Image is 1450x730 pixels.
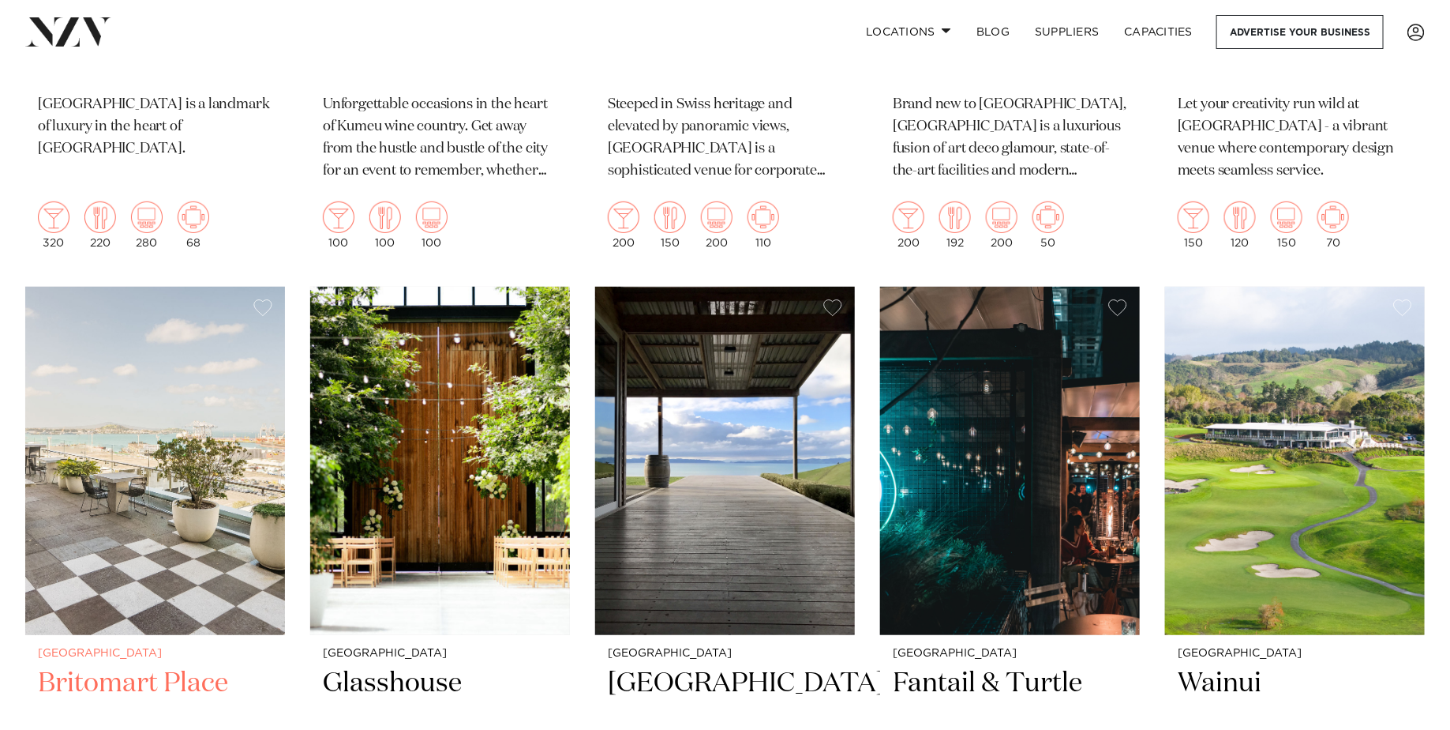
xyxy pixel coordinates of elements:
[1178,201,1209,233] img: cocktail.png
[369,201,401,249] div: 100
[416,201,448,249] div: 100
[1022,15,1111,49] a: SUPPLIERS
[893,201,924,233] img: cocktail.png
[701,201,732,249] div: 200
[131,201,163,233] img: theatre.png
[939,201,971,249] div: 192
[1178,94,1412,182] p: Let your creativity run wild at [GEOGRAPHIC_DATA] - a vibrant venue where contemporary design mee...
[747,201,779,233] img: meeting.png
[369,201,401,233] img: dining.png
[416,201,448,233] img: theatre.png
[38,201,69,233] img: cocktail.png
[84,201,116,233] img: dining.png
[25,17,111,46] img: nzv-logo.png
[1112,15,1206,49] a: Capacities
[323,201,354,249] div: 100
[38,201,69,249] div: 320
[178,201,209,249] div: 68
[84,201,116,249] div: 220
[1216,15,1384,49] a: Advertise your business
[38,94,272,160] p: [GEOGRAPHIC_DATA] is a landmark of luxury in the heart of [GEOGRAPHIC_DATA].
[939,201,971,233] img: dining.png
[1271,201,1302,249] div: 150
[1224,201,1256,233] img: dining.png
[323,648,557,660] small: [GEOGRAPHIC_DATA]
[608,648,842,660] small: [GEOGRAPHIC_DATA]
[654,201,686,233] img: dining.png
[323,94,557,182] p: Unforgettable occasions in the heart of Kumeu wine country. Get away from the hustle and bustle o...
[701,201,732,233] img: theatre.png
[986,201,1017,233] img: theatre.png
[747,201,779,249] div: 110
[323,201,354,233] img: cocktail.png
[654,201,686,249] div: 150
[608,94,842,182] p: Steeped in Swiss heritage and elevated by panoramic views, [GEOGRAPHIC_DATA] is a sophisticated v...
[1032,201,1064,233] img: meeting.png
[893,94,1127,182] p: Brand new to [GEOGRAPHIC_DATA], [GEOGRAPHIC_DATA] is a luxurious fusion of art deco glamour, stat...
[964,15,1022,49] a: BLOG
[1032,201,1064,249] div: 50
[1317,201,1349,233] img: meeting.png
[1224,201,1256,249] div: 120
[853,15,964,49] a: Locations
[178,201,209,233] img: meeting.png
[1178,201,1209,249] div: 150
[986,201,1017,249] div: 200
[1271,201,1302,233] img: theatre.png
[893,648,1127,660] small: [GEOGRAPHIC_DATA]
[608,201,639,249] div: 200
[893,201,924,249] div: 200
[38,648,272,660] small: [GEOGRAPHIC_DATA]
[1317,201,1349,249] div: 70
[608,201,639,233] img: cocktail.png
[1178,648,1412,660] small: [GEOGRAPHIC_DATA]
[131,201,163,249] div: 280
